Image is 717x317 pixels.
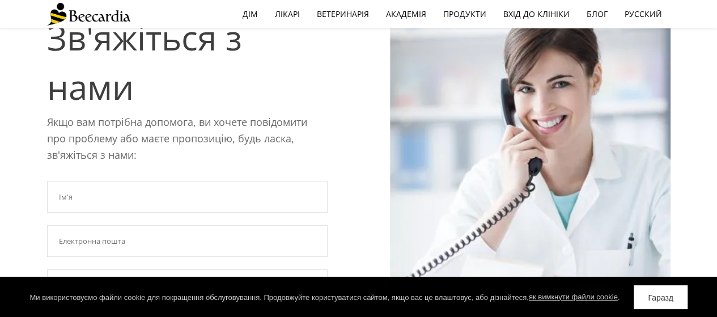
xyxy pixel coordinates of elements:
[47,115,307,162] font: Якщо вам потрібна допомога, ви хочете повідомити про проблему або маєте пропозицію, будь ласка, з...
[30,293,529,301] font: Ми використовуємо файли cookie для покращення обслуговування. Продовжуйте користуватися сайтом, я...
[587,9,608,19] font: Блог
[47,181,328,213] input: Ім'я
[648,293,673,302] font: Гаразд
[317,9,369,19] font: Ветеринарія
[616,1,671,27] a: Русский
[308,1,377,27] a: Ветеринарія
[275,9,300,19] font: Лікарі
[443,9,486,19] font: Продукти
[47,225,328,257] input: Електронна пошта
[578,1,616,27] a: Блог
[266,1,308,27] a: Лікарі
[435,1,495,27] a: Продукти
[618,293,620,301] font: .
[243,9,258,19] font: дім
[377,1,435,27] a: Академія
[47,3,130,26] img: Бікардія
[234,1,266,27] a: дім
[529,293,618,301] a: як вимкнути файли cookie
[503,9,570,19] font: Вхід до клініки
[625,9,662,19] font: Русский
[47,269,328,301] input: Як ви про нас дізналися?
[495,1,578,27] a: Вхід до клініки
[386,9,426,19] font: Академія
